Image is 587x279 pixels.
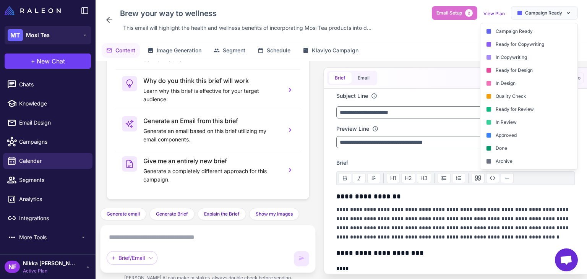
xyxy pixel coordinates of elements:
div: In Copywriting [480,51,577,64]
div: MT [8,29,23,41]
button: Image Generation [143,43,206,58]
span: Show my Images [256,211,293,217]
button: Generate email [100,208,146,220]
a: Open chat [555,248,578,271]
a: Segments [3,172,92,188]
span: + [31,57,35,66]
a: Analytics [3,191,92,207]
span: Segments [19,176,86,184]
div: Click to edit campaign name [117,6,375,21]
label: Subject Line [336,92,368,100]
button: H3 [417,173,431,183]
h3: Why do you think this brief will work [143,76,280,85]
button: H1 [387,173,400,183]
div: In Review [480,116,577,129]
a: Knowledge [3,96,92,112]
span: Campaign Ready [525,10,562,16]
div: Brief/Email [107,251,157,265]
span: Mosi Tea [26,31,50,39]
div: Campaign Ready [480,25,577,38]
button: Email [352,72,376,84]
span: Image Generation [157,46,201,55]
button: H2 [401,173,415,183]
span: Brief [336,159,348,167]
label: Preview Line [336,125,369,133]
div: Quality Check [480,90,577,103]
button: Explain the Brief [198,208,246,220]
button: Schedule [253,43,295,58]
div: Approved [480,129,577,142]
a: Email Design [3,115,92,131]
button: Show my Images [249,208,299,220]
span: Generate Brief [156,211,188,217]
span: More Tools [19,233,80,242]
button: MTMosi Tea [5,26,91,44]
div: In Design [480,77,577,90]
div: Done [480,142,577,155]
span: Integrations [19,214,86,222]
a: Calendar [3,153,92,169]
span: Analytics [19,195,86,203]
span: Content [115,46,135,55]
button: Brief [329,72,352,84]
div: Ready for Review [480,103,577,116]
span: New Chat [37,57,65,66]
span: Knowledge [19,99,86,108]
span: Generate email [107,211,140,217]
span: Schedule [267,46,290,55]
a: Chats [3,76,92,92]
button: Email Setup2 [432,6,477,20]
p: Generate a completely different approach for this campaign. [143,167,280,184]
span: Chats [19,80,86,89]
h3: Give me an entirely new brief [143,156,280,165]
div: Archive [480,155,577,168]
div: NF [5,261,20,273]
span: Email Setup [436,10,462,16]
span: Nikka [PERSON_NAME] [23,259,76,268]
p: Generate an email based on this brief utilizing my email components. [143,127,280,144]
span: This email will highlight the health and wellness benefits of incorporating Mosi Tea products int... [123,24,371,32]
span: Klaviyo Campaign [312,46,358,55]
div: Ready for Copywriting [480,38,577,51]
a: View Plan [483,11,505,16]
span: Segment [223,46,245,55]
a: Campaigns [3,134,92,150]
div: Click to edit description [120,22,375,34]
a: Integrations [3,210,92,226]
span: Email Design [19,118,86,127]
h3: Generate an Email from this brief [143,116,280,125]
button: +New Chat [5,54,91,69]
span: Explain the Brief [204,211,240,217]
button: Generate Brief [149,208,195,220]
button: Klaviyo Campaign [298,43,363,58]
button: Content [102,43,140,58]
p: Learn why this brief is effective for your target audience. [143,87,280,104]
span: 2 [465,9,473,17]
span: Active Plan [23,268,76,274]
img: Raleon Logo [5,6,61,15]
span: Calendar [19,157,86,165]
span: Campaigns [19,138,86,146]
div: Ready for Design [480,64,577,77]
button: Segment [209,43,250,58]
